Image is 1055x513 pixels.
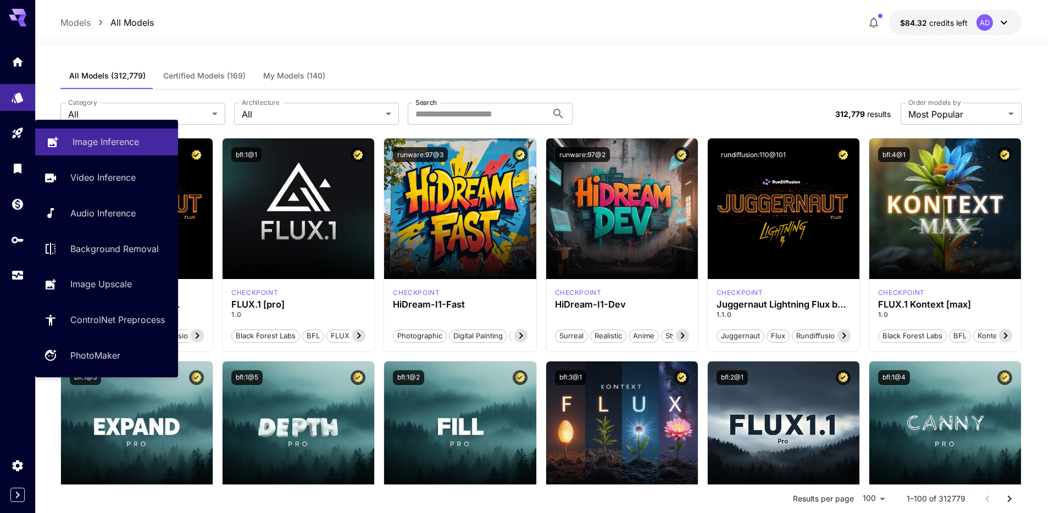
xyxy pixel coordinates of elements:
[35,271,178,298] a: Image Upscale
[717,370,748,385] button: bfl:2@1
[510,331,551,342] span: Cinematic
[449,331,507,342] span: Digital Painting
[327,331,377,342] span: FLUX.1 [pro]
[717,288,763,298] div: FLUX.1 D
[11,55,24,69] div: Home
[908,108,1004,121] span: Most Popular
[555,299,689,310] h3: HiDream-I1-Dev
[393,288,440,298] p: checkpoint
[974,331,1007,342] span: Kontext
[792,331,843,342] span: rundiffusion
[393,147,448,162] button: runware:97@3
[878,288,925,298] div: FLUX.1 Kontext [max]
[717,331,764,342] span: juggernaut
[163,71,246,81] span: Certified Models (169)
[767,331,789,342] span: flux
[513,147,527,162] button: Certified Model – Vetted for best performance and includes a commercial license.
[674,147,689,162] button: Certified Model – Vetted for best performance and includes a commercial license.
[835,109,865,119] span: 312,779
[878,299,1012,310] h3: FLUX.1 Kontext [max]
[303,331,324,342] span: BFL
[949,331,970,342] span: BFL
[662,331,696,342] span: Stylized
[242,98,279,107] label: Architecture
[717,288,763,298] p: checkpoint
[997,370,1012,385] button: Certified Model – Vetted for best performance and includes a commercial license.
[11,87,24,101] div: Models
[900,18,929,27] span: $84.32
[35,235,178,262] a: Background Removal
[35,200,178,227] a: Audio Inference
[231,288,278,298] p: checkpoint
[393,331,446,342] span: Photographic
[11,269,24,282] div: Usage
[70,277,132,291] p: Image Upscale
[908,98,960,107] label: Order models by
[351,370,365,385] button: Certified Model – Vetted for best performance and includes a commercial license.
[35,342,178,369] a: PhotoMaker
[35,129,178,155] a: Image Inference
[60,16,154,29] nav: breadcrumb
[231,288,278,298] div: fluxpro
[717,147,790,162] button: rundiffusion:110@101
[189,147,204,162] button: Certified Model – Vetted for best performance and includes a commercial license.
[513,370,527,385] button: Certified Model – Vetted for best performance and includes a commercial license.
[70,171,136,184] p: Video Inference
[555,288,602,298] p: checkpoint
[556,331,587,342] span: Surreal
[11,197,24,211] div: Wallet
[11,459,24,472] div: Settings
[717,299,851,310] h3: Juggernaut Lightning Flux by RunDiffusion
[242,108,381,121] span: All
[976,14,993,31] div: AD
[231,370,263,385] button: bfl:1@5
[393,288,440,298] div: HiDream Fast
[867,109,891,119] span: results
[555,288,602,298] div: HiDream Dev
[674,370,689,385] button: Certified Model – Vetted for best performance and includes a commercial license.
[900,17,968,29] div: $84.32135
[68,98,97,107] label: Category
[889,10,1021,35] button: $84.32135
[70,207,136,220] p: Audio Inference
[232,331,299,342] span: Black Forest Labs
[11,233,24,247] div: API Keys
[929,18,968,27] span: credits left
[415,98,437,107] label: Search
[793,493,854,504] p: Results per page
[231,310,365,320] p: 1.0
[878,310,1012,320] p: 1.0
[591,331,626,342] span: Realistic
[70,313,165,326] p: ControlNet Preprocess
[10,488,25,502] button: Expand sidebar
[35,306,178,333] a: ControlNet Preprocess
[231,299,365,310] h3: FLUX.1 [pro]
[11,161,24,175] div: Library
[35,164,178,191] a: Video Inference
[70,242,159,255] p: Background Removal
[60,16,91,29] p: Models
[878,288,925,298] p: checkpoint
[878,147,910,162] button: bfl:4@1
[878,370,910,385] button: bfl:1@4
[393,370,424,385] button: bfl:1@2
[69,71,146,81] span: All Models (312,779)
[836,370,851,385] button: Certified Model – Vetted for best performance and includes a commercial license.
[68,108,208,121] span: All
[997,147,1012,162] button: Certified Model – Vetted for best performance and includes a commercial license.
[555,370,586,385] button: bfl:3@1
[351,147,365,162] button: Certified Model – Vetted for best performance and includes a commercial license.
[858,490,889,506] div: 100
[629,331,658,342] span: Anime
[836,147,851,162] button: Certified Model – Vetted for best performance and includes a commercial license.
[393,299,527,310] h3: HiDream-I1-Fast
[70,370,101,385] button: bfl:1@3
[73,135,139,148] p: Image Inference
[70,349,120,362] p: PhotoMaker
